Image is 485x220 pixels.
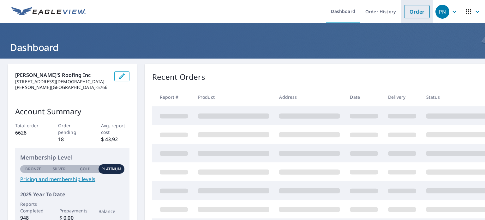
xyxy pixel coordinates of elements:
[20,175,124,183] a: Pricing and membership levels
[383,88,421,106] th: Delivery
[101,135,130,143] p: $ 43.92
[20,153,124,162] p: Membership Level
[20,201,46,214] p: Reports Completed
[274,88,345,106] th: Address
[435,5,449,19] div: PN
[152,71,205,83] p: Recent Orders
[152,88,193,106] th: Report #
[15,79,109,85] p: [STREET_ADDRESS][DEMOGRAPHIC_DATA]
[99,208,125,215] p: Balance
[53,166,66,172] p: Silver
[20,191,124,198] p: 2025 Year To Date
[193,88,274,106] th: Product
[80,166,91,172] p: Gold
[11,7,86,16] img: EV Logo
[58,135,87,143] p: 18
[15,122,44,129] p: Total order
[345,88,383,106] th: Date
[15,106,129,117] p: Account Summary
[15,85,109,90] p: [PERSON_NAME][GEOGRAPHIC_DATA]-5766
[15,129,44,136] p: 6628
[59,207,86,214] p: Prepayments
[15,71,109,79] p: [PERSON_NAME]'s Roofing Inc
[8,41,477,54] h1: Dashboard
[101,166,121,172] p: Platinum
[101,122,130,135] p: Avg. report cost
[25,166,41,172] p: Bronze
[404,5,430,18] a: Order
[58,122,87,135] p: Order pending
